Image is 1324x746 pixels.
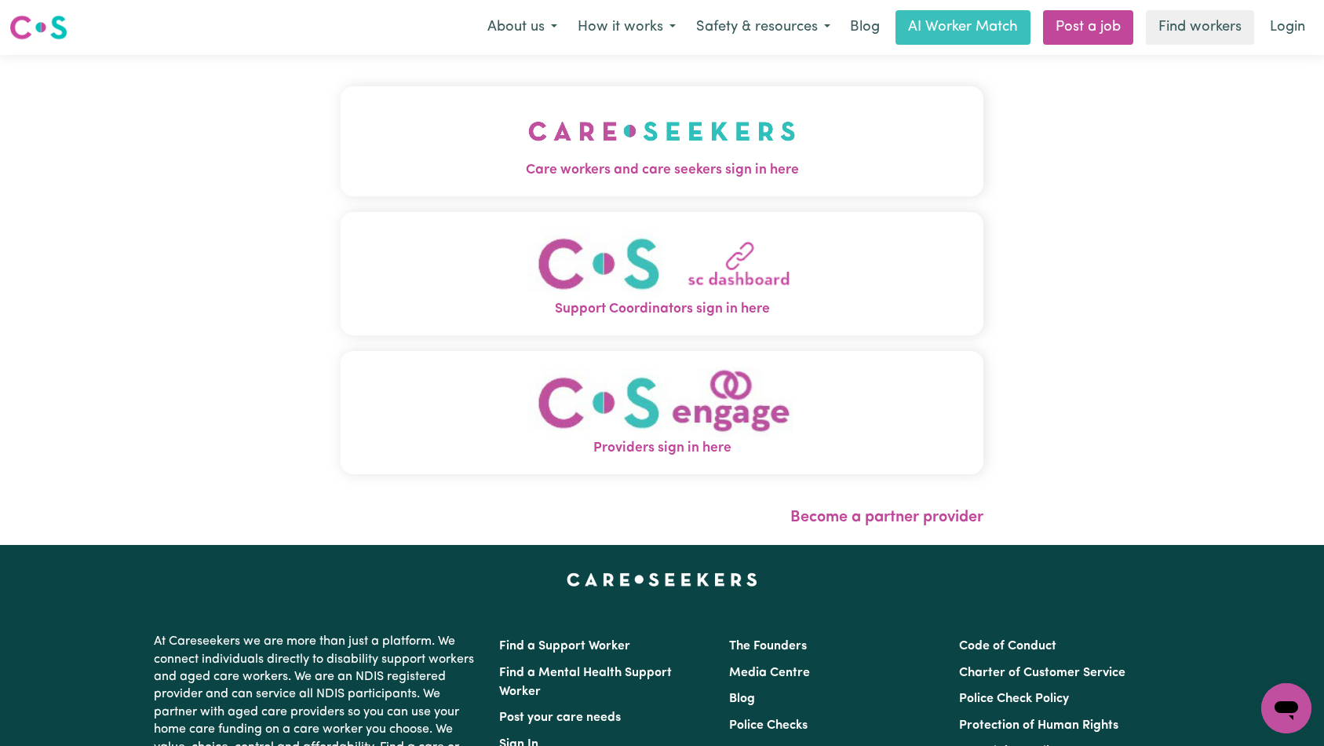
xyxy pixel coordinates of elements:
[895,10,1030,45] a: AI Worker Match
[1261,683,1311,733] iframe: Button to launch messaging window
[959,640,1056,653] a: Code of Conduct
[341,438,984,459] span: Providers sign in here
[959,693,1069,705] a: Police Check Policy
[477,11,567,44] button: About us
[341,299,984,320] span: Support Coordinators sign in here
[341,212,984,335] button: Support Coordinators sign in here
[729,693,755,705] a: Blog
[959,667,1125,679] a: Charter of Customer Service
[729,667,810,679] a: Media Centre
[341,351,984,474] button: Providers sign in here
[567,11,686,44] button: How it works
[686,11,841,44] button: Safety & resources
[567,573,757,586] a: Careseekers home page
[341,86,984,196] button: Care workers and care seekers sign in here
[729,719,808,732] a: Police Checks
[499,667,672,698] a: Find a Mental Health Support Worker
[1146,10,1254,45] a: Find workers
[729,640,807,653] a: The Founders
[9,9,67,46] a: Careseekers logo
[959,719,1118,732] a: Protection of Human Rights
[9,13,67,42] img: Careseekers logo
[499,640,630,653] a: Find a Support Worker
[1260,10,1315,45] a: Login
[499,711,621,724] a: Post your care needs
[341,160,984,181] span: Care workers and care seekers sign in here
[841,10,889,45] a: Blog
[790,510,983,525] a: Become a partner provider
[1043,10,1133,45] a: Post a job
